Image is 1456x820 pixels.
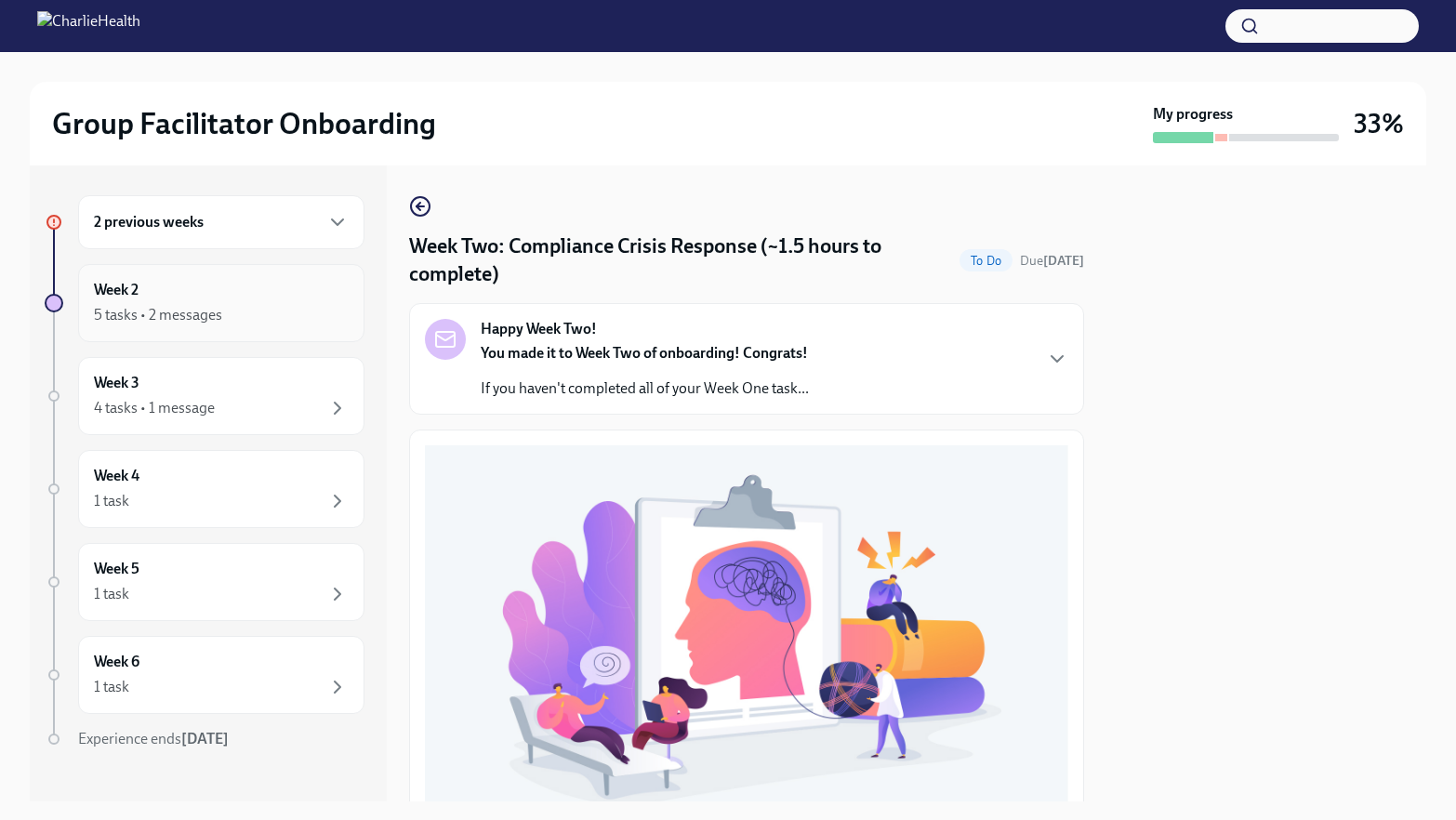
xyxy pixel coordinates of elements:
[94,652,139,672] h6: Week 6
[1043,253,1084,269] strong: [DATE]
[45,357,364,435] a: Week 34 tasks • 1 message
[481,378,809,399] p: If you haven't completed all of your Week One task...
[1020,252,1084,270] span: September 29th, 2025 10:00
[45,450,364,528] a: Week 41 task
[94,559,139,579] h6: Week 5
[94,677,129,697] div: 1 task
[94,584,129,604] div: 1 task
[481,319,597,339] strong: Happy Week Two!
[481,344,808,362] strong: You made it to Week Two of onboarding! Congrats!
[45,543,364,621] a: Week 51 task
[37,11,140,41] img: CharlieHealth
[94,305,222,325] div: 5 tasks • 2 messages
[1020,253,1084,269] span: Due
[960,254,1013,268] span: To Do
[181,730,229,747] strong: [DATE]
[94,398,215,418] div: 4 tasks • 1 message
[1153,104,1233,125] strong: My progress
[45,264,364,342] a: Week 25 tasks • 2 messages
[78,730,229,747] span: Experience ends
[52,105,436,142] h2: Group Facilitator Onboarding
[94,280,139,300] h6: Week 2
[409,232,952,288] h4: Week Two: Compliance Crisis Response (~1.5 hours to complete)
[78,195,364,249] div: 2 previous weeks
[94,491,129,511] div: 1 task
[94,212,204,232] h6: 2 previous weeks
[45,636,364,714] a: Week 61 task
[94,466,139,486] h6: Week 4
[1354,107,1404,140] h3: 33%
[94,373,139,393] h6: Week 3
